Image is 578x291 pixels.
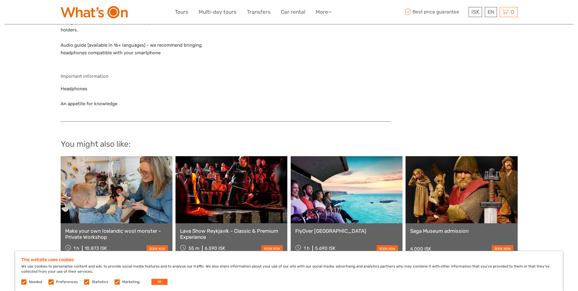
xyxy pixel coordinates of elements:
label: Marketing [122,279,140,285]
img: What's On [61,6,128,18]
a: book now [377,245,398,252]
h5: Important information [61,74,391,79]
a: Lava Show Reykjavík - Classic & Premium Experience [180,228,283,240]
div: 10.873 ISK [85,246,107,251]
div: 5.690 ISK [315,246,335,251]
div: We use cookies to personalise content and ads, to provide social media features and to analyse ou... [15,251,563,291]
a: Saga Museum admission [410,228,513,234]
button: OK [151,279,168,285]
span: 0 [510,9,515,15]
label: Preferences [56,279,78,285]
p: Headphones [61,85,391,93]
p: An appetite for knowledge [61,100,391,108]
div: 4.000 ISK [410,246,431,252]
label: Statistics [92,279,108,285]
h2: You might also like: [61,139,518,149]
span: 1 h [304,246,310,251]
a: Multi-day tours [199,8,236,16]
p: Audio guide (available in 16+ languages) - we recommend bringing headphones compatible with your ... [61,41,219,57]
a: FlyOver [GEOGRAPHIC_DATA] [295,228,398,234]
p: Live guided tour of Whales of Iceland daily at 11:00 & 15:00 for all ticket holders. [61,19,219,34]
a: More [316,8,332,16]
a: Tours [175,8,188,16]
span: 1 h [73,246,79,251]
h5: This website uses cookies [21,257,557,262]
a: book now [147,245,168,252]
a: Make your own Icelandic wool monster - Private Workshop [65,228,168,240]
span: ISK [471,9,479,15]
label: Needed [29,279,42,285]
a: book now [492,245,513,252]
div: EN [485,7,497,17]
div: 6.590 ISK [205,246,225,251]
span: 55 m [189,246,199,251]
a: Car rental [281,8,305,16]
span: Best price guarantee [403,7,467,17]
a: Transfers [247,8,271,16]
a: book now [261,245,283,252]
